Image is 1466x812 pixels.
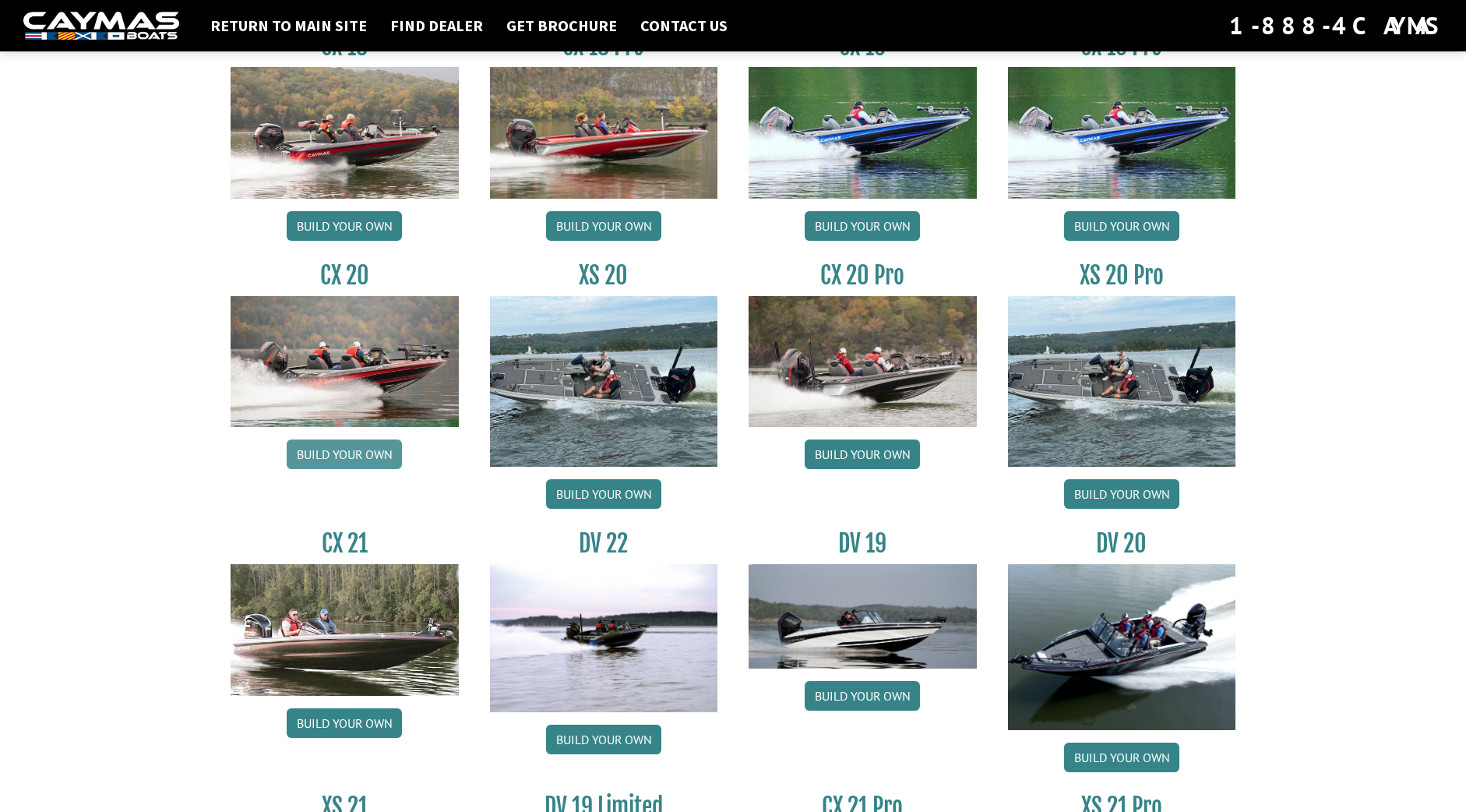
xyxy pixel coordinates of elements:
img: white-logo-c9c8dbefe5ff5ceceb0f0178aa75bf4bb51f6bca0971e226c86eb53dfe498488.png [23,12,179,41]
img: DV_20_from_website_for_caymas_connect.png [1008,564,1236,730]
img: XS_20_resized.jpg [490,296,718,467]
div: 1-888-4CAYMAS [1229,9,1443,43]
a: Contact Us [633,16,735,36]
h3: DV 22 [490,529,718,558]
a: Build your own [287,211,402,241]
h3: CX 20 [231,261,459,290]
h3: XS 20 [490,261,718,290]
a: Build your own [1064,211,1179,241]
img: CX19_thumbnail.jpg [1008,67,1236,198]
img: CX-20Pro_thumbnail.jpg [749,296,977,427]
h3: CX 20 Pro [749,261,977,290]
img: CX-18SS_thumbnail.jpg [490,67,718,198]
a: Build your own [546,479,661,509]
a: Build your own [546,725,661,754]
a: Build your own [287,708,402,738]
h3: CX 21 [231,529,459,558]
a: Return to main site [203,16,375,36]
img: CX-18S_thumbnail.jpg [231,67,459,198]
h3: DV 19 [749,529,977,558]
img: CX21_thumb.jpg [231,564,459,695]
a: Get Brochure [499,16,625,36]
h3: XS 20 Pro [1008,261,1236,290]
img: DV22_original_motor_cropped_for_caymas_connect.jpg [490,564,718,712]
a: Build your own [546,211,661,241]
a: Build your own [805,681,920,711]
h3: DV 20 [1008,529,1236,558]
a: Build your own [287,440,402,469]
img: CX19_thumbnail.jpg [749,67,977,198]
a: Build your own [1064,743,1179,772]
img: XS_20_resized.jpg [1008,296,1236,467]
img: dv-19-ban_from_website_for_caymas_connect.png [749,564,977,669]
a: Build your own [805,440,920,469]
a: Find Dealer [382,16,491,36]
img: CX-20_thumbnail.jpg [231,296,459,427]
a: Build your own [1064,479,1179,509]
a: Build your own [805,211,920,241]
